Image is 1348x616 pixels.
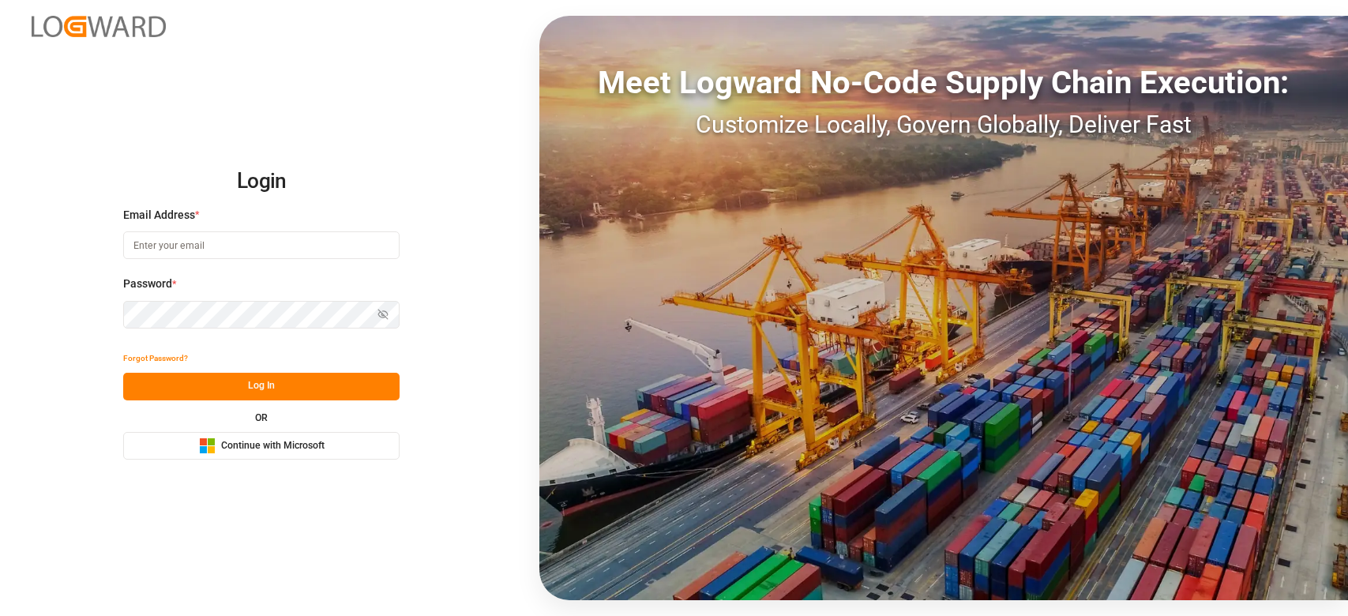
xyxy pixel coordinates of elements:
[32,16,166,37] img: Logward_new_orange.png
[123,345,188,373] button: Forgot Password?
[255,413,268,423] small: OR
[123,373,400,400] button: Log In
[123,276,172,292] span: Password
[539,59,1348,107] div: Meet Logward No-Code Supply Chain Execution:
[221,439,325,453] span: Continue with Microsoft
[539,107,1348,142] div: Customize Locally, Govern Globally, Deliver Fast
[123,231,400,259] input: Enter your email
[123,207,195,223] span: Email Address
[123,432,400,460] button: Continue with Microsoft
[123,156,400,207] h2: Login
